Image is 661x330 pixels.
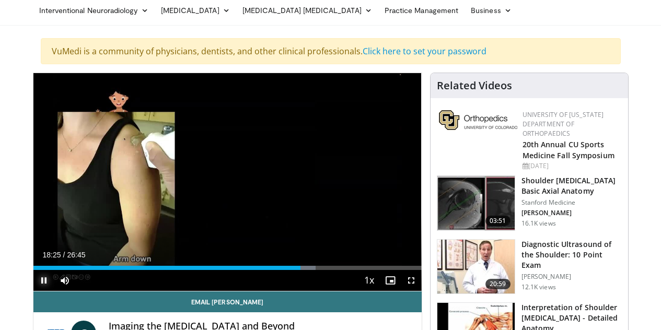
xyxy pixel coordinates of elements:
a: 03:51 Shoulder [MEDICAL_DATA] Basic Axial Anatomy Stanford Medicine [PERSON_NAME] 16.1K views [437,175,622,231]
p: 12.1K views [521,283,556,291]
button: Pause [33,270,54,291]
p: 16.1K views [521,219,556,228]
h3: Shoulder [MEDICAL_DATA] Basic Axial Anatomy [521,175,622,196]
h4: Related Videos [437,79,512,92]
button: Enable picture-in-picture mode [380,270,401,291]
a: 20th Annual CU Sports Medicine Fall Symposium [523,139,614,160]
p: [PERSON_NAME] [521,273,622,281]
a: 20:59 Diagnostic Ultrasound of the Shoulder: 10 Point Exam [PERSON_NAME] 12.1K views [437,239,622,294]
a: Email [PERSON_NAME] [33,291,422,312]
img: 355603a8-37da-49b6-856f-e00d7e9307d3.png.150x105_q85_autocrop_double_scale_upscale_version-0.2.png [439,110,517,130]
div: [DATE] [523,161,620,171]
p: [PERSON_NAME] [521,209,622,217]
button: Fullscreen [401,270,422,291]
p: Stanford Medicine [521,198,622,207]
span: 26:45 [67,251,85,259]
img: 843da3bf-65ba-4ef1-b378-e6073ff3724a.150x105_q85_crop-smart_upscale.jpg [437,176,515,230]
video-js: Video Player [33,73,422,291]
span: 03:51 [485,216,511,226]
h3: Diagnostic Ultrasound of the Shoulder: 10 Point Exam [521,239,622,270]
a: University of [US_STATE] Department of Orthopaedics [523,110,604,138]
span: / [63,251,65,259]
div: VuMedi is a community of physicians, dentists, and other clinical professionals. [41,38,621,64]
button: Mute [54,270,75,291]
span: 20:59 [485,279,511,289]
a: Click here to set your password [363,45,486,57]
div: Progress Bar [33,266,422,270]
span: 18:25 [43,251,61,259]
button: Playback Rate [359,270,380,291]
img: 2e2aae31-c28f-4877-acf1-fe75dd611276.150x105_q85_crop-smart_upscale.jpg [437,240,515,294]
